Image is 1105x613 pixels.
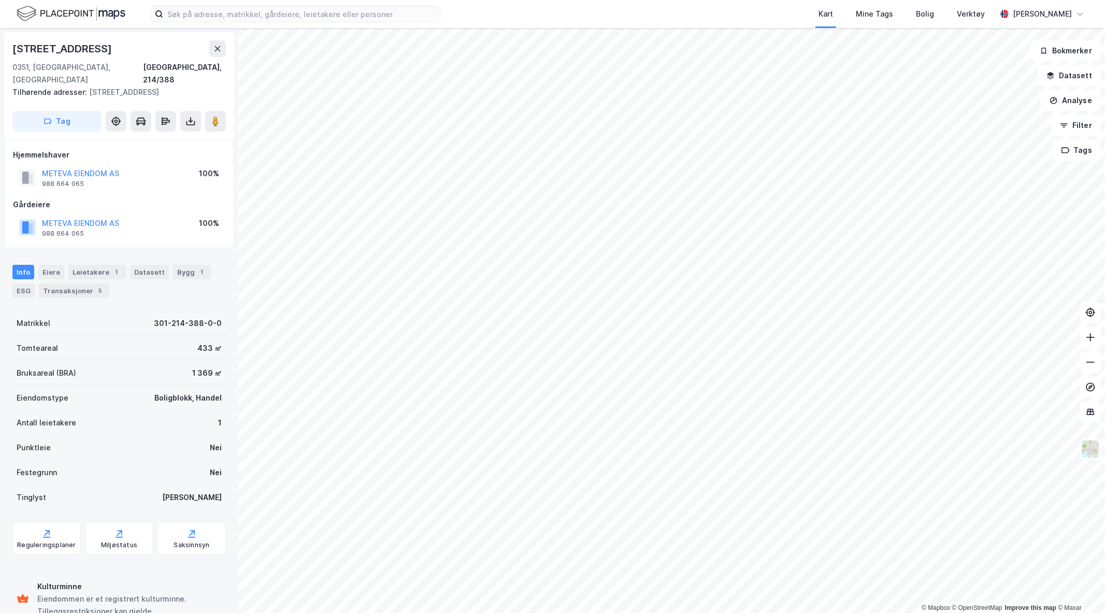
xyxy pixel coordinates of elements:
[12,265,34,279] div: Info
[12,283,35,298] div: ESG
[13,198,225,211] div: Gårdeiere
[17,417,76,429] div: Antall leietakere
[210,441,222,454] div: Nei
[173,265,211,279] div: Bygg
[17,5,125,23] img: logo.f888ab2527a4732fd821a326f86c7f29.svg
[197,342,222,354] div: 433 ㎡
[42,230,84,238] div: 988 664 065
[1005,604,1056,611] a: Improve this map
[1081,439,1100,459] img: Z
[210,466,222,479] div: Nei
[17,367,76,379] div: Bruksareal (BRA)
[197,267,207,277] div: 1
[101,541,137,549] div: Miljøstatus
[12,86,218,98] div: [STREET_ADDRESS]
[17,392,68,404] div: Eiendomstype
[957,8,985,20] div: Verktøy
[218,417,222,429] div: 1
[1041,90,1101,111] button: Analyse
[952,604,1002,611] a: OpenStreetMap
[1038,65,1101,86] button: Datasett
[17,441,51,454] div: Punktleie
[130,265,169,279] div: Datasett
[1053,563,1105,613] div: Kontrollprogram for chat
[68,265,126,279] div: Leietakere
[37,580,222,593] div: Kulturminne
[1053,140,1101,161] button: Tags
[856,8,893,20] div: Mine Tags
[17,466,57,479] div: Festegrunn
[1051,115,1101,136] button: Filter
[163,6,440,22] input: Søk på adresse, matrikkel, gårdeiere, leietakere eller personer
[12,111,102,132] button: Tag
[162,491,222,504] div: [PERSON_NAME]
[17,342,58,354] div: Tomteareal
[95,286,106,296] div: 5
[12,88,89,96] span: Tilhørende adresser:
[12,61,143,86] div: 0351, [GEOGRAPHIC_DATA], [GEOGRAPHIC_DATA]
[1053,563,1105,613] iframe: Chat Widget
[38,265,64,279] div: Eiere
[1031,40,1101,61] button: Bokmerker
[916,8,934,20] div: Bolig
[17,491,46,504] div: Tinglyst
[199,217,219,230] div: 100%
[42,180,84,188] div: 988 664 065
[922,604,950,611] a: Mapbox
[154,392,222,404] div: Boligblokk, Handel
[154,317,222,330] div: 301-214-388-0-0
[13,149,225,161] div: Hjemmelshaver
[819,8,833,20] div: Kart
[1013,8,1072,20] div: [PERSON_NAME]
[12,40,114,57] div: [STREET_ADDRESS]
[17,317,50,330] div: Matrikkel
[111,267,122,277] div: 1
[17,541,76,549] div: Reguleringsplaner
[39,283,110,298] div: Transaksjoner
[174,541,210,549] div: Saksinnsyn
[143,61,226,86] div: [GEOGRAPHIC_DATA], 214/388
[192,367,222,379] div: 1 369 ㎡
[199,167,219,180] div: 100%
